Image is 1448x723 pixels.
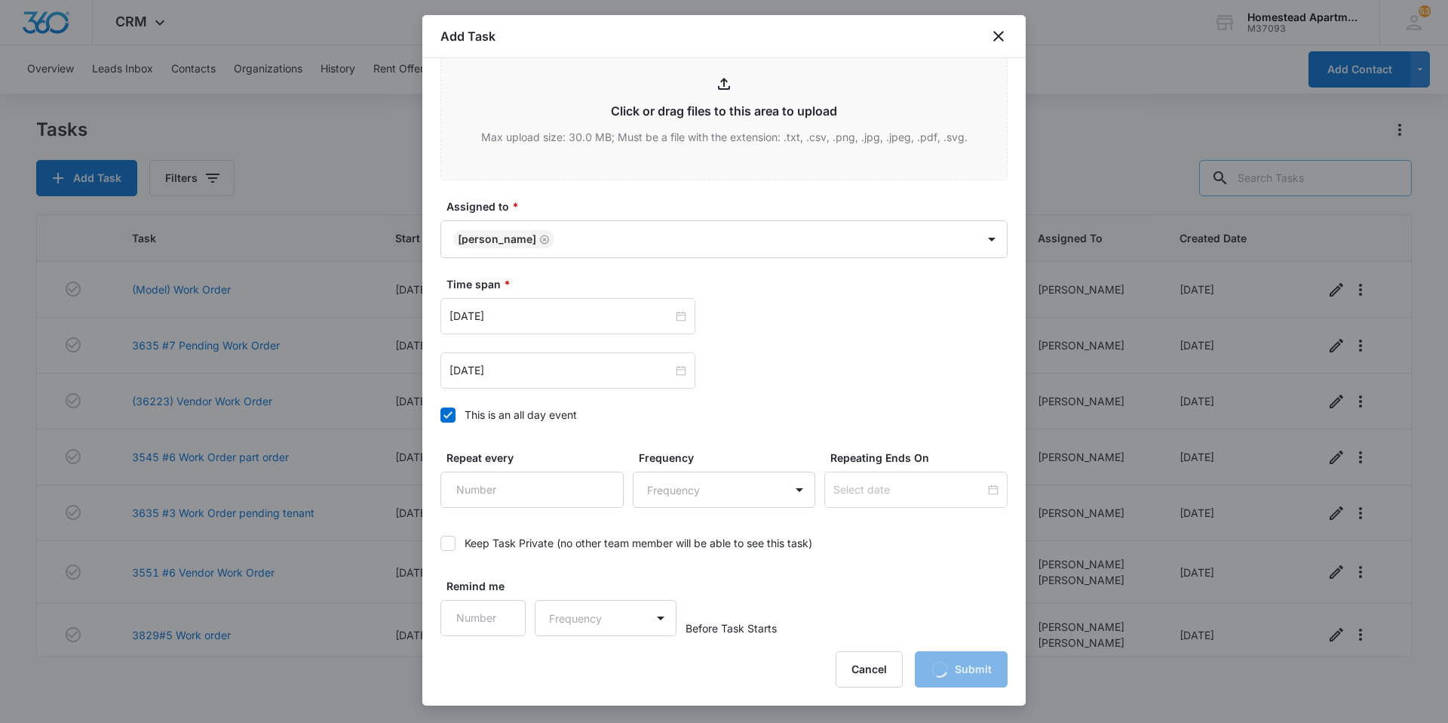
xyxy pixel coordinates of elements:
div: This is an all day event [465,407,577,423]
span: Before Task Starts [686,620,777,636]
label: Frequency [639,450,822,466]
button: close [989,27,1008,45]
input: Select date [833,481,985,498]
label: Repeating Ends On [830,450,1014,466]
label: Time span [446,276,1014,292]
div: Remove Richard Delong [536,234,550,245]
input: Number [440,600,526,636]
div: [PERSON_NAME] [458,234,536,245]
label: Repeat every [446,450,630,466]
label: Remind me [446,578,532,594]
input: Number [440,472,624,508]
input: Sep 12, 2025 [449,308,673,325]
div: Keep Task Private (no other team member will be able to see this task) [465,535,812,551]
button: Cancel [836,651,903,688]
h1: Add Task [440,27,495,45]
input: Sep 12, 2025 [449,362,673,379]
label: Assigned to [446,198,1014,214]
